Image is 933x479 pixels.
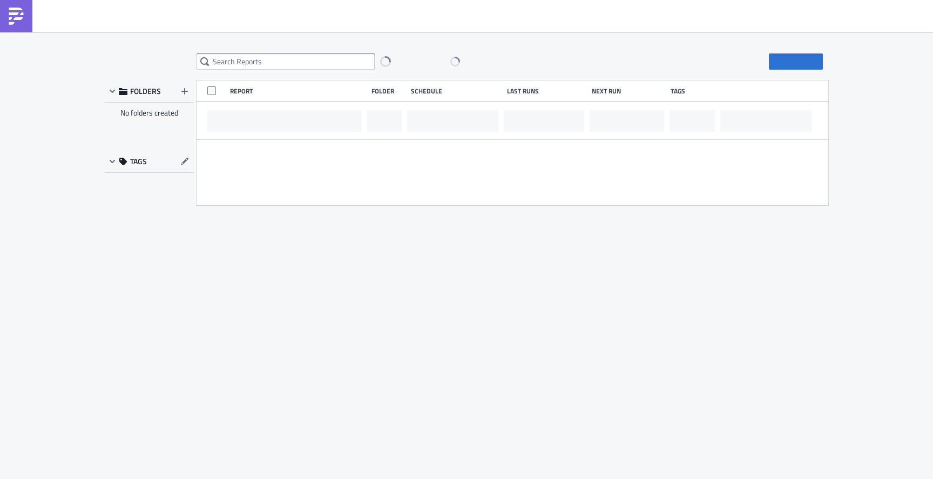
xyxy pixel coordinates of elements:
img: PushMetrics [8,8,25,25]
input: Search Reports [197,53,375,70]
div: Folder [371,87,405,95]
span: FOLDERS [130,86,161,96]
div: Schedule [411,87,502,95]
div: Next Run [592,87,666,95]
div: No folders created [105,103,194,123]
div: Tags [671,87,716,95]
div: Last Runs [507,87,586,95]
div: Report [230,87,366,95]
span: TAGS [130,157,147,166]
